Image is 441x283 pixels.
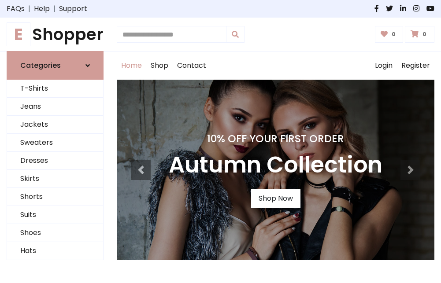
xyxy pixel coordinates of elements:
[7,4,25,14] a: FAQs
[251,189,300,208] a: Shop Now
[7,116,103,134] a: Jackets
[169,152,382,179] h3: Autumn Collection
[7,170,103,188] a: Skirts
[7,206,103,224] a: Suits
[389,30,398,38] span: 0
[7,242,103,260] a: Hats
[7,25,104,44] h1: Shopper
[371,51,397,80] a: Login
[169,132,382,145] h4: 10% Off Your First Order
[7,224,103,242] a: Shoes
[420,30,429,38] span: 0
[7,22,30,46] span: E
[7,134,103,152] a: Sweaters
[25,4,34,14] span: |
[7,152,103,170] a: Dresses
[173,51,211,80] a: Contact
[7,25,104,44] a: EShopper
[34,4,50,14] a: Help
[375,26,404,43] a: 0
[405,26,434,43] a: 0
[146,51,173,80] a: Shop
[7,98,103,116] a: Jeans
[50,4,59,14] span: |
[59,4,87,14] a: Support
[20,61,61,70] h6: Categories
[117,51,146,80] a: Home
[397,51,434,80] a: Register
[7,80,103,98] a: T-Shirts
[7,188,103,206] a: Shorts
[7,51,104,80] a: Categories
